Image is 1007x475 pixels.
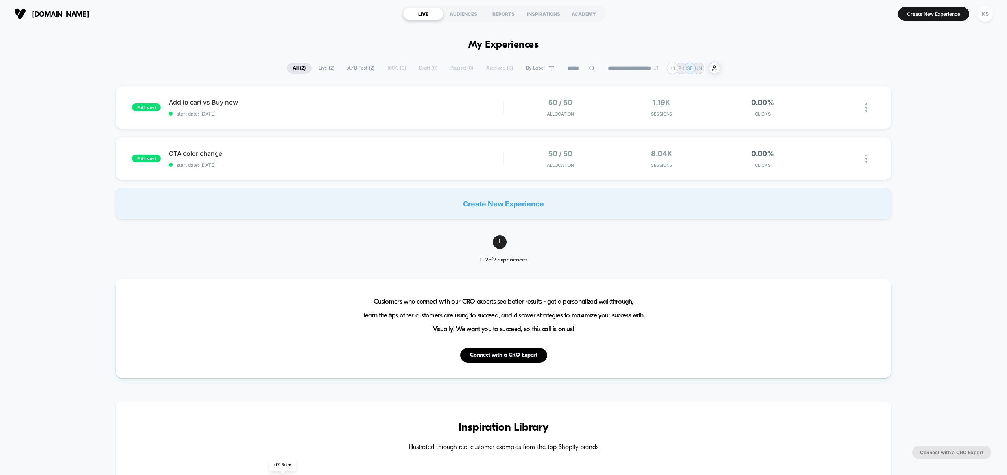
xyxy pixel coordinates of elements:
[977,6,993,22] div: KS
[653,98,670,107] span: 1.19k
[364,295,644,336] span: Customers who connect with our CRO experts see better results - get a personalized walkthrough, l...
[564,7,604,20] div: ACADEMY
[547,111,574,117] span: Allocation
[287,63,312,74] span: All ( 2 )
[613,162,710,168] span: Sessions
[714,162,811,168] span: CLICKS
[116,188,891,219] div: Create New Experience
[132,155,161,162] span: published
[548,149,572,158] span: 50 / 50
[654,66,658,70] img: end
[32,10,89,18] span: [DOMAIN_NAME]
[169,149,503,157] span: CTA color change
[493,235,507,249] span: 1
[898,7,969,21] button: Create New Experience
[403,7,443,20] div: LIVE
[132,103,161,111] span: published
[12,7,91,20] button: [DOMAIN_NAME]
[483,7,524,20] div: REPORTS
[865,155,867,163] img: close
[613,111,710,117] span: Sessions
[443,7,483,20] div: AUDIENCES
[687,65,693,71] p: SE
[548,98,572,107] span: 50 / 50
[169,98,503,106] span: Add to cart vs Buy now
[651,149,672,158] span: 8.04k
[460,348,547,363] button: Connect with a CRO Expert
[468,39,539,51] h1: My Experiences
[865,103,867,112] img: close
[524,7,564,20] div: INSPIRATIONS
[341,63,380,74] span: A/B Test ( 2 )
[751,149,774,158] span: 0.00%
[547,162,574,168] span: Allocation
[912,446,991,459] button: Connect with a CRO Expert
[667,63,678,74] div: + 1
[466,257,542,263] div: 1 - 2 of 2 experiences
[169,162,503,168] span: start date: [DATE]
[139,422,867,434] h3: Inspiration Library
[269,459,296,471] span: 0 % Seen
[975,6,995,22] button: KS
[695,65,702,71] p: UN
[14,8,26,20] img: Visually logo
[313,63,340,74] span: Live ( 2 )
[139,444,867,451] h4: Illustrated through real customer examples from the top Shopify brands
[169,111,503,117] span: start date: [DATE]
[526,65,545,71] span: By Label
[714,111,811,117] span: CLICKS
[678,65,684,71] p: PK
[751,98,774,107] span: 0.00%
